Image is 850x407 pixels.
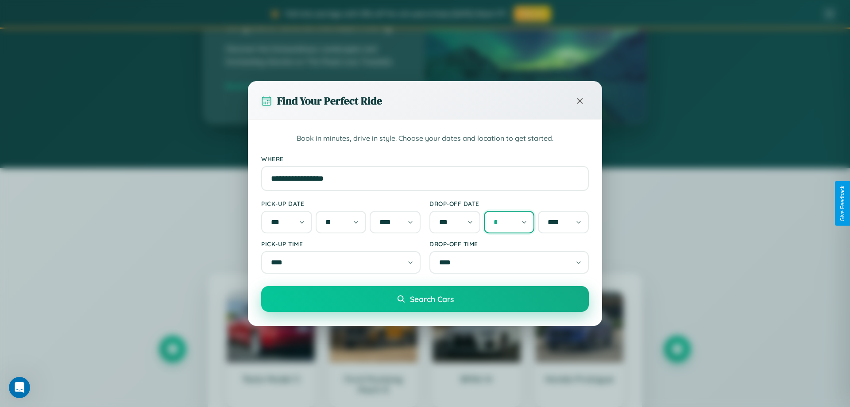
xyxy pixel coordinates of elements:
[261,240,421,248] label: Pick-up Time
[261,155,589,163] label: Where
[261,133,589,144] p: Book in minutes, drive in style. Choose your dates and location to get started.
[410,294,454,304] span: Search Cars
[277,93,382,108] h3: Find Your Perfect Ride
[261,286,589,312] button: Search Cars
[429,200,589,207] label: Drop-off Date
[429,240,589,248] label: Drop-off Time
[261,200,421,207] label: Pick-up Date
